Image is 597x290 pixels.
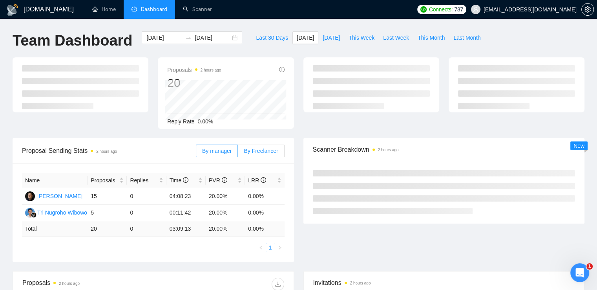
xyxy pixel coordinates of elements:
[244,148,278,154] span: By Freelancer
[59,281,80,286] time: 2 hours ago
[248,177,266,184] span: LRR
[256,243,266,252] button: left
[573,143,584,149] span: New
[245,221,284,237] td: 0.00 %
[252,31,292,44] button: Last 30 Days
[127,221,166,237] td: 0
[96,149,117,154] time: 2 hours ago
[22,221,88,237] td: Total
[313,278,575,288] span: Invitations
[167,118,194,125] span: Reply Rate
[37,208,87,217] div: Tri Nugroho Wibowo
[344,31,379,44] button: This Week
[92,6,116,13] a: homeHome
[127,173,166,188] th: Replies
[413,31,449,44] button: This Month
[318,31,344,44] button: [DATE]
[88,205,127,221] td: 5
[166,188,206,205] td: 04:08:23
[313,145,575,154] span: Scanner Breakdown
[349,33,374,42] span: This Week
[275,243,285,252] li: Next Page
[131,6,137,12] span: dashboard
[256,243,266,252] li: Previous Page
[141,6,167,13] span: Dashboard
[209,177,227,184] span: PVR
[185,35,192,41] span: to
[245,188,284,205] td: 0.00%
[198,118,214,125] span: 0.00%
[170,177,188,184] span: Time
[127,188,166,205] td: 0
[206,205,245,221] td: 20.00%
[378,148,399,152] time: 2 hours ago
[167,65,221,75] span: Proposals
[25,193,82,199] a: DS[PERSON_NAME]
[88,221,127,237] td: 20
[22,146,196,156] span: Proposal Sending Stats
[166,205,206,221] td: 00:11:42
[130,176,157,185] span: Replies
[278,245,282,250] span: right
[185,35,192,41] span: swap-right
[581,3,594,16] button: setting
[266,243,275,252] a: 1
[167,75,221,90] div: 20
[429,5,453,14] span: Connects:
[454,5,463,14] span: 737
[22,173,88,188] th: Name
[31,212,37,218] img: gigradar-bm.png
[275,243,285,252] button: right
[279,67,285,72] span: info-circle
[13,31,132,50] h1: Team Dashboard
[570,263,589,282] iframe: Intercom live chat
[383,33,409,42] span: Last Week
[202,148,232,154] span: By manager
[420,6,427,13] img: upwork-logo.png
[37,192,82,200] div: [PERSON_NAME]
[88,173,127,188] th: Proposals
[453,33,480,42] span: Last Month
[581,6,594,13] a: setting
[183,6,212,13] a: searchScanner
[25,209,87,215] a: TNTri Nugroho Wibowo
[201,68,221,72] time: 2 hours ago
[25,191,35,201] img: DS
[222,177,227,183] span: info-circle
[166,221,206,237] td: 03:09:13
[259,245,263,250] span: left
[91,176,118,185] span: Proposals
[350,281,371,285] time: 2 hours ago
[261,177,266,183] span: info-circle
[418,33,445,42] span: This Month
[297,33,314,42] span: [DATE]
[6,4,19,16] img: logo
[473,7,478,12] span: user
[127,205,166,221] td: 0
[292,31,318,44] button: [DATE]
[146,33,182,42] input: Start date
[195,33,230,42] input: End date
[183,177,188,183] span: info-circle
[206,188,245,205] td: 20.00%
[586,263,593,270] span: 1
[88,188,127,205] td: 15
[206,221,245,237] td: 20.00 %
[323,33,340,42] span: [DATE]
[379,31,413,44] button: Last Week
[449,31,485,44] button: Last Month
[582,6,593,13] span: setting
[256,33,288,42] span: Last 30 Days
[272,281,284,287] span: download
[245,205,284,221] td: 0.00%
[25,208,35,218] img: TN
